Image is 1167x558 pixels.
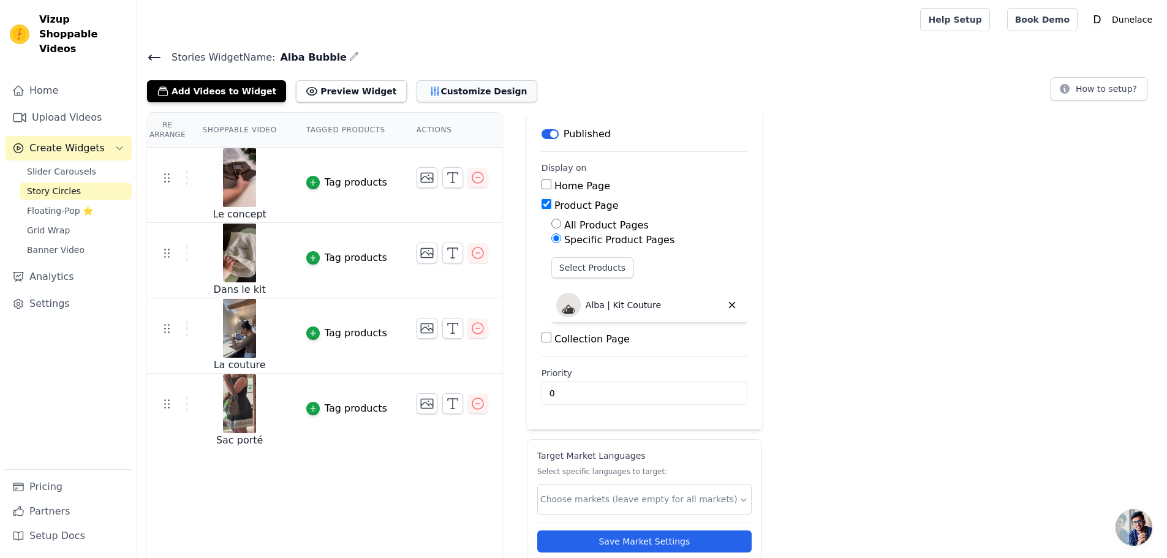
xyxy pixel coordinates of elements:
[5,105,132,130] a: Upload Videos
[27,165,96,178] span: Slider Carousels
[20,222,132,239] a: Grid Wrap
[537,530,752,552] button: Save Market Settings
[1051,86,1147,97] a: How to setup?
[5,292,132,316] a: Settings
[417,393,437,414] button: Change Thumbnail
[27,244,85,256] span: Banner Video
[187,113,291,148] th: Shoppable Video
[29,141,105,156] span: Create Widgets
[920,8,989,31] a: Help Setup
[554,333,630,345] label: Collection Page
[20,183,132,200] a: Story Circles
[188,207,290,222] div: Le concept
[306,175,387,190] button: Tag products
[556,293,581,317] img: Alba | Kit Couture
[20,241,132,258] a: Banner Video
[325,251,387,265] div: Tag products
[188,358,290,372] div: La couture
[39,12,127,56] span: Vizup Shoppable Videos
[147,80,286,102] button: Add Videos to Widget
[306,326,387,341] button: Tag products
[554,200,619,211] label: Product Page
[1051,77,1147,100] button: How to setup?
[325,326,387,341] div: Tag products
[5,475,132,499] a: Pricing
[564,219,649,231] label: All Product Pages
[5,265,132,289] a: Analytics
[188,282,290,297] div: Dans le kit
[1116,509,1152,546] div: Ouvrir le chat
[5,78,132,103] a: Home
[564,127,611,141] p: Published
[27,224,70,236] span: Grid Wrap
[296,80,406,102] button: Preview Widget
[222,148,257,207] img: vizup-images-c807.png
[275,50,347,65] span: Alba Bubble
[5,524,132,548] a: Setup Docs
[586,299,661,311] p: Alba | Kit Couture
[5,136,132,160] button: Create Widgets
[551,257,633,278] button: Select Products
[27,185,81,197] span: Story Circles
[10,25,29,44] img: Vizup
[417,167,437,188] button: Change Thumbnail
[402,113,502,148] th: Actions
[27,205,93,217] span: Floating-Pop ⭐
[222,299,257,358] img: vizup-images-71d2.png
[306,401,387,416] button: Tag products
[162,50,275,65] span: Stories Widget Name:
[417,318,437,339] button: Change Thumbnail
[537,467,752,477] p: Select specific languages to target:
[417,80,537,102] button: Customize Design
[306,251,387,265] button: Tag products
[325,175,387,190] div: Tag products
[292,113,402,148] th: Tagged Products
[540,493,739,506] input: Choose markets (leave empty for all markets)
[349,49,359,66] div: Edit Name
[554,180,610,192] label: Home Page
[147,113,187,148] th: Re Arrange
[20,202,132,219] a: Floating-Pop ⭐
[1007,8,1078,31] a: Book Demo
[1087,9,1157,31] button: D Dunelace
[537,450,752,462] p: Target Market Languages
[417,243,437,263] button: Change Thumbnail
[5,499,132,524] a: Partners
[20,163,132,180] a: Slider Carousels
[542,367,747,379] label: Priority
[222,374,257,433] img: vizup-images-c2ec.png
[222,224,257,282] img: vizup-images-2e2a.png
[542,162,587,174] legend: Display on
[1107,9,1157,31] p: Dunelace
[722,295,742,315] button: Delete widget
[188,433,290,448] div: Sac porté
[1093,13,1101,26] text: D
[564,234,674,246] label: Specific Product Pages
[325,401,387,416] div: Tag products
